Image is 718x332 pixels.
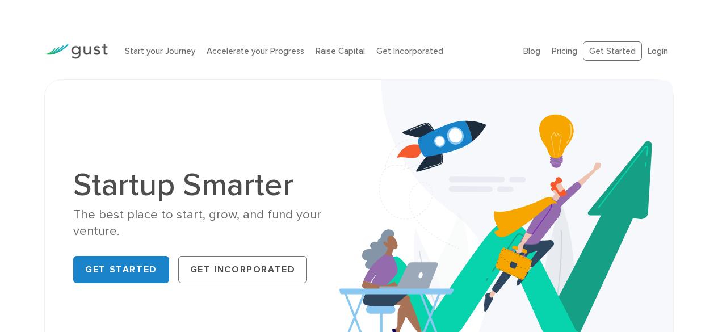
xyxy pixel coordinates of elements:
[376,46,443,56] a: Get Incorporated
[648,46,668,56] a: Login
[523,46,540,56] a: Blog
[73,169,350,201] h1: Startup Smarter
[44,44,108,59] img: Gust Logo
[178,256,308,283] a: Get Incorporated
[73,207,350,240] div: The best place to start, grow, and fund your venture.
[73,256,169,283] a: Get Started
[583,41,642,61] a: Get Started
[207,46,304,56] a: Accelerate your Progress
[552,46,577,56] a: Pricing
[316,46,365,56] a: Raise Capital
[125,46,195,56] a: Start your Journey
